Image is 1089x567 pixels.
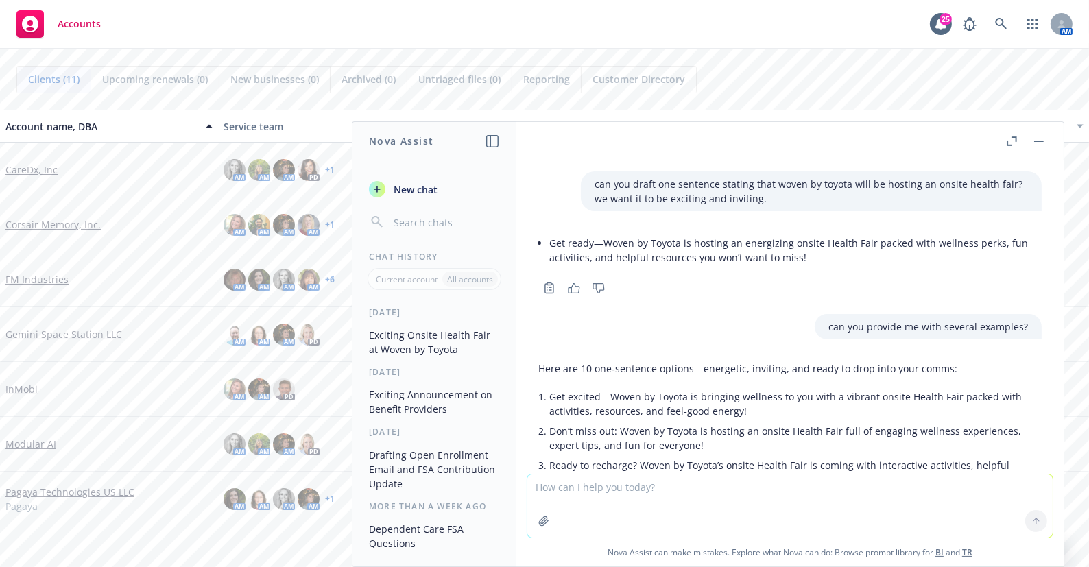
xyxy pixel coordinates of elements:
a: FM Industries [5,272,69,287]
a: Modular AI [5,437,56,451]
a: + 1 [325,166,335,174]
div: [DATE] [352,426,516,437]
a: InMobi [5,382,38,396]
img: photo [298,159,320,181]
button: Thumbs down [588,278,610,298]
p: Here are 10 one‑sentence options—energetic, inviting, and ready to drop into your comms: [538,361,1042,376]
img: photo [273,159,295,181]
img: photo [224,269,246,291]
li: Get excited—Woven by Toyota is bringing wellness to you with a vibrant onsite Health Fair packed ... [549,387,1042,421]
a: Corsair Memory, Inc. [5,217,101,232]
button: Active policies [435,110,654,143]
span: Archived (0) [342,72,396,86]
a: Switch app [1019,10,1046,38]
li: Ready to recharge? Woven by Toyota’s onsite Health Fair is coming with interactive activities, he... [549,455,1042,490]
h1: Nova Assist [369,134,433,148]
div: 25 [940,13,952,25]
button: Exciting Announcement on Benefit Providers [363,383,505,420]
a: + 1 [325,495,335,503]
a: CareDx, Inc [5,162,58,177]
span: New chat [391,182,438,197]
img: photo [298,433,320,455]
img: photo [273,269,295,291]
span: Clients (11) [28,72,80,86]
a: TR [962,546,972,558]
img: photo [224,159,246,181]
img: photo [273,324,295,346]
img: photo [248,433,270,455]
button: Drafting Open Enrollment Email and FSA Contribution Update [363,444,505,495]
img: photo [298,488,320,510]
div: Closest renewal date [876,119,1068,134]
span: Customer Directory [593,72,685,86]
img: photo [224,214,246,236]
span: Pagaya [5,499,38,514]
a: Search [988,10,1015,38]
button: Service team [218,110,436,143]
img: photo [224,378,246,400]
img: photo [248,324,270,346]
span: Accounts [58,19,101,29]
button: New chat [363,177,505,202]
img: photo [273,488,295,510]
img: photo [248,159,270,181]
a: BI [935,546,944,558]
img: photo [248,378,270,400]
div: More than a week ago [352,500,516,512]
a: + 1 [325,221,335,229]
li: Don’t miss out: Woven by Toyota is hosting an onsite Health Fair full of engaging wellness experi... [549,421,1042,455]
p: Current account [376,274,438,285]
img: photo [224,324,246,346]
img: photo [273,378,295,400]
img: photo [248,269,270,291]
div: [DATE] [352,366,516,378]
div: Service team [224,119,431,134]
img: photo [273,433,295,455]
span: Untriaged files (0) [418,72,501,86]
p: All accounts [447,274,493,285]
a: Pagaya Technologies US LLC [5,485,134,499]
p: can you draft one sentence stating that woven by toyota will be hosting an onsite health fair? we... [595,177,1028,206]
img: photo [298,214,320,236]
div: Total premiums [659,119,851,134]
img: photo [224,488,246,510]
span: Upcoming renewals (0) [102,72,208,86]
button: Dependent Care FSA Questions [363,518,505,555]
p: can you provide me with several examples? [828,319,1028,334]
div: [DATE] [352,306,516,318]
svg: Copy to clipboard [543,282,555,294]
img: photo [224,433,246,455]
img: photo [273,214,295,236]
input: Search chats [391,213,500,232]
img: photo [298,324,320,346]
a: + 6 [325,276,335,284]
div: Active policies [441,119,648,134]
span: Nova Assist can make mistakes. Explore what Nova can do: Browse prompt library for and [522,538,1058,566]
li: Get ready—Woven by Toyota is hosting an energizing onsite Health Fair packed with wellness perks,... [549,233,1042,267]
span: New businesses (0) [230,72,319,86]
span: Reporting [523,72,570,86]
img: photo [248,488,270,510]
div: Account name, DBA [5,119,198,134]
div: Chat History [352,251,516,263]
button: Exciting Onsite Health Fair at Woven by Toyota [363,324,505,361]
a: Gemini Space Station LLC [5,327,122,341]
button: Closest renewal date [871,110,1089,143]
a: Report a Bug [956,10,983,38]
img: photo [248,214,270,236]
button: Total premiums [654,110,872,143]
a: Accounts [11,5,106,43]
img: photo [298,269,320,291]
